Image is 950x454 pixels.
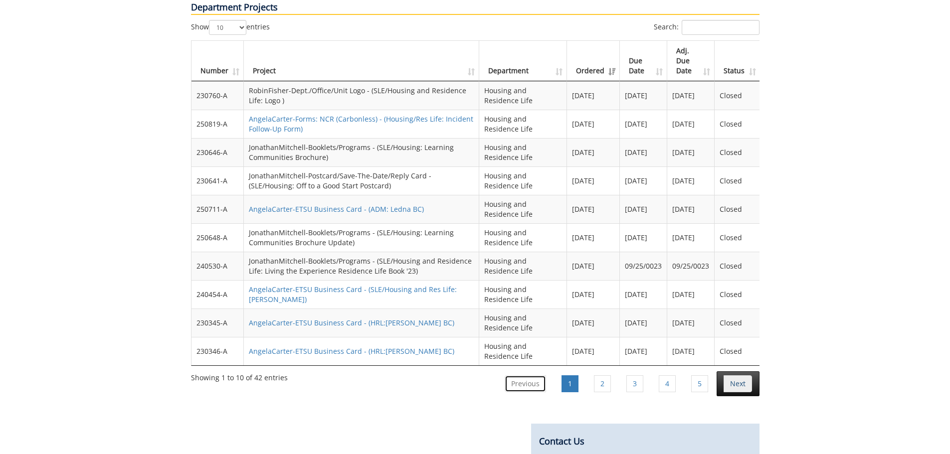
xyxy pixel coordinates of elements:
td: [DATE] [667,110,715,138]
td: [DATE] [620,166,667,195]
td: Closed [715,195,760,223]
td: [DATE] [620,110,667,138]
td: Housing and Residence Life [479,337,567,365]
td: Housing and Residence Life [479,110,567,138]
th: Ordered: activate to sort column ascending [567,41,620,81]
select: Showentries [209,20,246,35]
p: Department Projects [191,1,760,15]
th: Project: activate to sort column ascending [244,41,480,81]
td: JonathanMitchell-Postcard/Save-The-Date/Reply Card - (SLE/Housing: Off to a Good Start Postcard) [244,166,480,195]
td: Housing and Residence Life [479,138,567,166]
td: Housing and Residence Life [479,252,567,280]
h4: Contact Us [539,437,752,447]
td: [DATE] [567,195,620,223]
td: Closed [715,138,760,166]
td: Closed [715,81,760,110]
th: Number: activate to sort column ascending [191,41,244,81]
td: Closed [715,252,760,280]
td: [DATE] [620,308,667,337]
a: AngelaCarter-ETSU Business Card - (HRL:[PERSON_NAME] BC) [249,346,454,356]
td: [DATE] [567,138,620,166]
td: Closed [715,166,760,195]
a: AngelaCarter-ETSU Business Card - (ADM: Ledna BC) [249,204,424,214]
td: 240530-A [191,252,244,280]
a: AngelaCarter-ETSU Business Card - (HRL:[PERSON_NAME] BC) [249,318,454,327]
td: [DATE] [620,280,667,308]
td: [DATE] [567,81,620,110]
input: Search: [682,20,760,35]
a: 3 [626,375,643,392]
td: [DATE] [567,223,620,252]
td: [DATE] [620,337,667,365]
td: [DATE] [620,195,667,223]
td: 230346-A [191,337,244,365]
a: 4 [659,375,676,392]
td: 250711-A [191,195,244,223]
td: JonathanMitchell-Booklets/Programs - (SLE/Housing: Learning Communities Brochure) [244,138,480,166]
td: 09/25/0023 [620,252,667,280]
td: Closed [715,337,760,365]
td: Closed [715,223,760,252]
td: [DATE] [567,252,620,280]
a: AngelaCarter-ETSU Business Card - (SLE/Housing and Res Life: [PERSON_NAME]) [249,285,457,304]
td: 250648-A [191,223,244,252]
td: 230646-A [191,138,244,166]
td: [DATE] [620,223,667,252]
th: Due Date: activate to sort column ascending [620,41,667,81]
a: Next [724,375,752,392]
label: Show entries [191,20,270,35]
td: [DATE] [667,166,715,195]
a: 1 [562,375,578,392]
td: RobinFisher-Dept./Office/Unit Logo - (SLE/Housing and Residence Life: Logo ) [244,81,480,110]
td: [DATE] [567,166,620,195]
td: [DATE] [667,138,715,166]
td: [DATE] [620,81,667,110]
td: [DATE] [667,195,715,223]
td: [DATE] [667,308,715,337]
td: [DATE] [567,308,620,337]
td: [DATE] [567,337,620,365]
td: Housing and Residence Life [479,223,567,252]
td: Housing and Residence Life [479,81,567,110]
a: 2 [594,375,611,392]
td: Housing and Residence Life [479,195,567,223]
td: Housing and Residence Life [479,280,567,308]
td: Closed [715,110,760,138]
a: Previous [505,375,546,392]
td: [DATE] [667,337,715,365]
div: Showing 1 to 10 of 42 entries [191,369,288,383]
td: 240454-A [191,280,244,308]
td: Closed [715,280,760,308]
td: JonathanMitchell-Booklets/Programs - (SLE/Housing and Residence Life: Living the Experience Resid... [244,252,480,280]
td: [DATE] [667,280,715,308]
td: [DATE] [567,110,620,138]
td: Housing and Residence Life [479,308,567,337]
th: Department: activate to sort column ascending [479,41,567,81]
a: 5 [691,375,708,392]
td: 250819-A [191,110,244,138]
td: 230760-A [191,81,244,110]
td: JonathanMitchell-Booklets/Programs - (SLE/Housing: Learning Communities Brochure Update) [244,223,480,252]
a: AngelaCarter-Forms: NCR (Carbonless) - (Housing/Res Life: Incident Follow-Up Form) [249,114,473,134]
td: [DATE] [620,138,667,166]
td: [DATE] [567,280,620,308]
td: 230345-A [191,308,244,337]
label: Search: [654,20,760,35]
th: Adj. Due Date: activate to sort column ascending [667,41,715,81]
td: 230641-A [191,166,244,195]
td: Housing and Residence Life [479,166,567,195]
th: Status: activate to sort column ascending [715,41,760,81]
td: [DATE] [667,81,715,110]
td: [DATE] [667,223,715,252]
td: 09/25/0023 [667,252,715,280]
td: Closed [715,308,760,337]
